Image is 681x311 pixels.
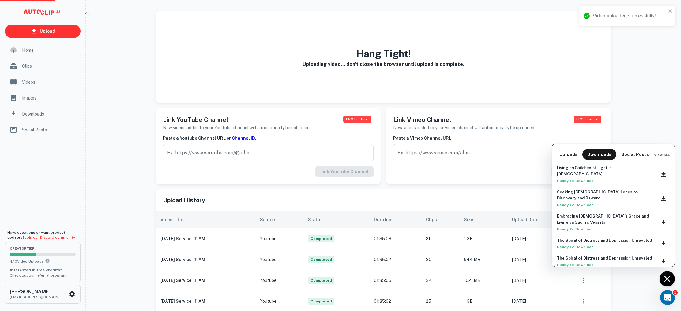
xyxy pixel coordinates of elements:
a: The Spiral of Distress and Depression Unraveled [557,255,652,261]
button: Uploads [557,149,580,160]
span: 1 [673,290,678,295]
button: Downloads [582,149,616,160]
a: The Spiral of Distress and Depression Unraveled [557,237,652,244]
strong: Ready to Download [557,179,594,183]
button: Social Posts [619,149,651,160]
a: Embracing [DEMOGRAPHIC_DATA]'s Grace and Living as Sacred Vessels [557,213,653,226]
a: Living as Children of Light in [DEMOGRAPHIC_DATA] [557,165,653,177]
strong: Ready to Download [557,203,594,207]
button: Download clip [657,217,670,228]
button: Download clip [657,193,670,204]
iframe: Intercom live chat [660,290,675,305]
a: View All [654,151,670,157]
div: Video uploaded successfully! [593,12,666,20]
button: Download clip [657,256,670,267]
button: Download clip [657,238,670,249]
a: Seeking [DEMOGRAPHIC_DATA] Leads to Discovery and Reward [557,189,653,202]
button: Download clip [657,169,670,180]
span: View All [654,153,670,157]
button: close [668,9,672,14]
strong: Ready to Download [557,245,594,249]
strong: Ready to Download [557,263,594,267]
strong: Ready to Download [557,227,594,231]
